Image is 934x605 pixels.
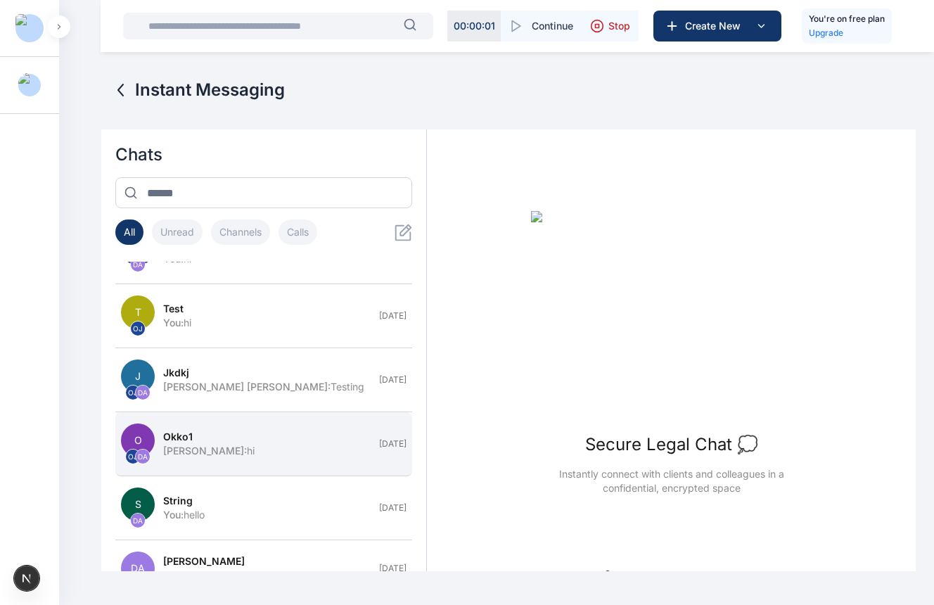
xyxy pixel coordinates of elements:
[163,302,184,316] span: test
[136,386,150,400] span: DA
[18,74,41,96] button: Profile
[608,19,630,33] span: Stop
[379,310,407,321] span: [DATE]
[710,569,741,581] a: secure
[136,450,150,464] span: DA
[163,554,245,568] span: [PERSON_NAME]
[379,374,407,386] span: [DATE]
[121,552,155,585] span: DA
[163,494,193,508] span: string
[115,476,412,540] button: SDAstringYou:hello[DATE]
[115,540,412,597] button: DA[PERSON_NAME]and now[DATE]
[126,386,140,400] span: OJ
[126,450,140,464] span: OJ
[585,433,758,456] h3: Secure Legal Chat 💭
[163,568,371,582] div: and now
[131,514,145,528] span: DA
[618,568,741,582] span: Your legal chats are
[135,79,285,101] span: Instant Messaging
[18,72,41,98] img: Profile
[679,19,753,33] span: Create New
[163,445,247,457] span: [PERSON_NAME] :
[131,321,145,336] span: OJ
[549,467,793,495] span: Instantly connect with clients and colleagues in a confidential, encrypted space
[115,348,412,412] button: JOJDAjkdkj[PERSON_NAME] [PERSON_NAME]:Testing[DATE]
[121,359,155,393] span: J
[653,11,781,42] button: Create New
[152,219,203,245] button: Unread
[163,317,184,329] span: You :
[379,438,407,450] span: [DATE]
[809,26,885,40] a: Upgrade
[121,488,155,521] span: S
[163,380,371,394] div: Testing
[279,219,317,245] button: Calls
[115,144,412,166] h2: Chats
[163,444,371,458] div: hi
[501,11,582,42] button: Continue
[454,19,495,33] p: 00 : 00 : 01
[379,502,407,514] span: [DATE]
[11,17,48,39] button: Logo
[115,284,412,348] button: TOJtestYou:hi[DATE]
[163,366,189,380] span: jkdkj
[115,219,143,245] button: All
[15,14,44,42] img: Logo
[531,211,812,422] img: No Open Chat
[121,423,155,457] span: O
[809,12,885,26] h5: You're on free plan
[163,316,371,330] div: hi
[163,509,184,521] span: You :
[163,508,371,522] div: hello
[211,219,270,245] button: Channels
[163,430,193,444] span: Okko1
[582,11,639,42] button: Stop
[532,19,573,33] span: Continue
[163,381,331,393] span: [PERSON_NAME] [PERSON_NAME] :
[121,295,155,329] span: T
[115,412,412,476] button: OOJDAOkko1[PERSON_NAME]:hi[DATE]
[131,257,145,272] span: DA
[379,563,407,574] span: [DATE]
